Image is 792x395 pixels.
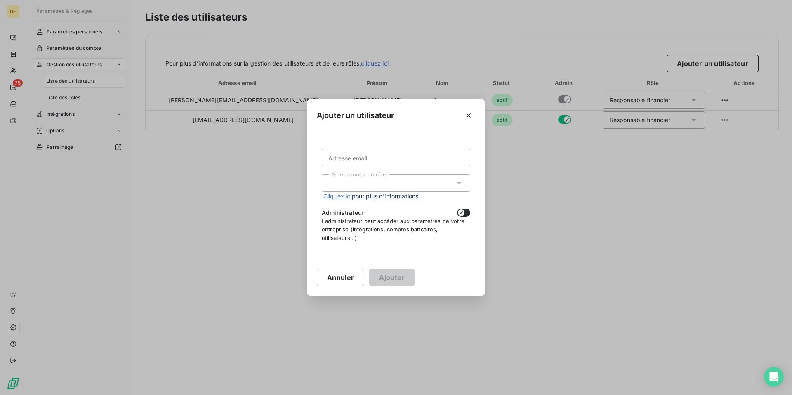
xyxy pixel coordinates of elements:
button: Ajouter [369,269,414,286]
a: Cliquez ici [323,193,352,200]
h5: Ajouter un utilisateur [317,110,394,121]
span: Administrateur [322,209,363,217]
span: L’administrateur peut accéder aux paramètres de votre entreprise (intégrations, comptes bancaires... [322,218,464,241]
div: Open Intercom Messenger [764,367,784,387]
span: pour plus d’informations [323,192,418,200]
input: placeholder [322,149,470,166]
button: Annuler [317,269,364,286]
